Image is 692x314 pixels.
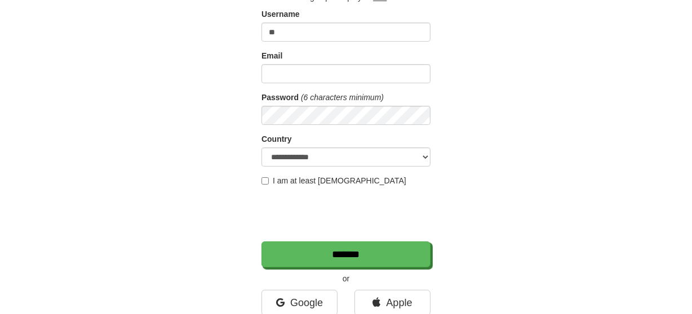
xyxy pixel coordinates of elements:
[261,92,299,103] label: Password
[301,93,384,102] em: (6 characters minimum)
[261,175,406,186] label: I am at least [DEMOGRAPHIC_DATA]
[261,50,282,61] label: Email
[261,177,269,185] input: I am at least [DEMOGRAPHIC_DATA]
[261,8,300,20] label: Username
[261,133,292,145] label: Country
[261,192,433,236] iframe: reCAPTCHA
[261,273,431,284] p: or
